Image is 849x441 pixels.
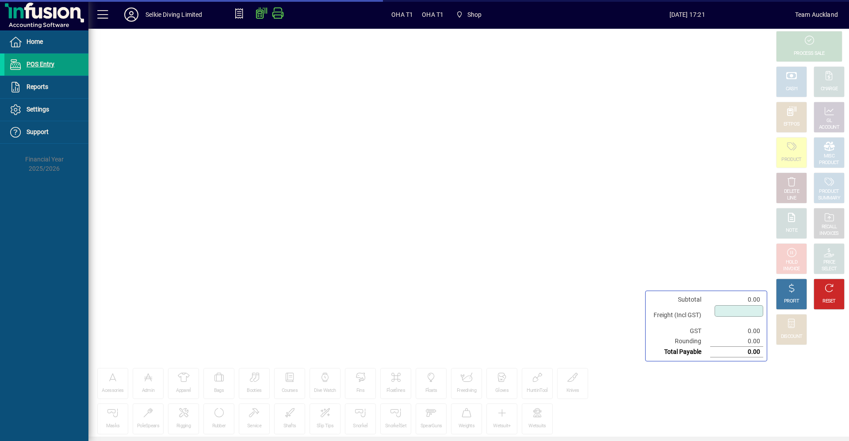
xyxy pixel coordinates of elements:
[467,8,482,22] span: Shop
[145,8,203,22] div: Selkie Diving Limited
[27,128,49,135] span: Support
[787,195,796,202] div: LINE
[786,259,797,266] div: HOLD
[459,423,474,429] div: Weights
[422,8,444,22] span: OHA T1
[781,334,802,340] div: DISCOUNT
[385,423,406,429] div: SnorkelSet
[710,347,763,357] td: 0.00
[314,387,336,394] div: Dive Watch
[137,423,159,429] div: PoleSpears
[27,83,48,90] span: Reports
[452,7,485,23] span: Shop
[495,387,509,394] div: Gloves
[528,423,546,429] div: Wetsuits
[421,423,442,429] div: SpearGuns
[710,336,763,347] td: 0.00
[649,305,710,326] td: Freight (Incl GST)
[822,266,837,272] div: SELECT
[781,157,801,163] div: PRODUCT
[391,8,413,22] span: OHA T1
[826,118,832,124] div: GL
[649,295,710,305] td: Subtotal
[819,188,839,195] div: PRODUCT
[176,423,191,429] div: Rigging
[282,387,298,394] div: Courses
[784,298,799,305] div: PROFIT
[27,61,54,68] span: POS Entry
[214,387,224,394] div: Bags
[212,423,226,429] div: Rubber
[822,224,837,230] div: RECALL
[795,8,838,22] div: Team Auckland
[794,50,825,57] div: PROCESS SALE
[4,99,88,121] a: Settings
[457,387,476,394] div: Freediving
[117,7,145,23] button: Profile
[783,266,799,272] div: INVOICE
[784,188,799,195] div: DELETE
[784,121,800,128] div: EFTPOS
[283,423,296,429] div: Shafts
[566,387,579,394] div: Knives
[580,8,795,22] span: [DATE] 17:21
[710,295,763,305] td: 0.00
[4,121,88,143] a: Support
[649,336,710,347] td: Rounding
[819,124,839,131] div: ACCOUNT
[4,31,88,53] a: Home
[386,387,405,394] div: Floatlines
[710,326,763,336] td: 0.00
[818,195,840,202] div: SUMMARY
[247,387,261,394] div: Booties
[823,259,835,266] div: PRICE
[4,76,88,98] a: Reports
[786,86,797,92] div: CASH
[142,387,155,394] div: Admin
[786,227,797,234] div: NOTE
[27,38,43,45] span: Home
[824,153,834,160] div: MISC
[102,387,123,394] div: Acessories
[106,423,120,429] div: Masks
[821,86,838,92] div: CHARGE
[649,347,710,357] td: Total Payable
[493,423,510,429] div: Wetsuit+
[176,387,191,394] div: Apparel
[356,387,364,394] div: Fins
[822,298,836,305] div: RESET
[819,160,839,166] div: PRODUCT
[27,106,49,113] span: Settings
[819,230,838,237] div: INVOICES
[649,326,710,336] td: GST
[317,423,333,429] div: Slip Tips
[425,387,437,394] div: Floats
[527,387,547,394] div: HuntinTool
[247,423,261,429] div: Service
[353,423,367,429] div: Snorkel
